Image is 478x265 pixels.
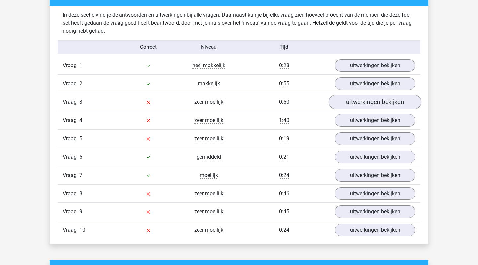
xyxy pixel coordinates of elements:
[194,99,223,105] span: zeer moeilijk
[79,80,82,87] span: 2
[63,208,79,216] span: Vraag
[192,62,225,69] span: heel makkelijk
[194,208,223,215] span: zeer moeilijk
[63,80,79,88] span: Vraag
[279,99,289,105] span: 0:50
[335,205,415,218] a: uitwerkingen bekijken
[335,114,415,127] a: uitwerkingen bekijken
[63,62,79,69] span: Vraag
[279,154,289,160] span: 0:21
[79,62,82,68] span: 1
[63,226,79,234] span: Vraag
[63,116,79,124] span: Vraag
[335,151,415,163] a: uitwerkingen bekijken
[197,154,221,160] span: gemiddeld
[58,11,420,35] div: In deze sectie vind je de antwoorden en uitwerkingen bij alle vragen. Daarnaast kun je bij elke v...
[194,190,223,197] span: zeer moeilijk
[335,77,415,90] a: uitwerkingen bekijken
[63,135,79,143] span: Vraag
[63,171,79,179] span: Vraag
[198,80,220,87] span: makkelijk
[79,99,82,105] span: 3
[194,117,223,124] span: zeer moeilijk
[329,95,421,109] a: uitwerkingen bekijken
[335,224,415,236] a: uitwerkingen bekijken
[239,43,330,51] div: Tijd
[279,227,289,233] span: 0:24
[79,117,82,123] span: 4
[279,172,289,179] span: 0:24
[63,98,79,106] span: Vraag
[79,172,82,178] span: 7
[79,227,85,233] span: 10
[279,135,289,142] span: 0:19
[335,132,415,145] a: uitwerkingen bekijken
[63,190,79,198] span: Vraag
[279,117,289,124] span: 1:40
[63,153,79,161] span: Vraag
[279,190,289,197] span: 0:46
[79,135,82,142] span: 5
[194,227,223,233] span: zeer moeilijk
[335,169,415,182] a: uitwerkingen bekijken
[79,208,82,215] span: 9
[279,208,289,215] span: 0:45
[79,190,82,197] span: 8
[194,135,223,142] span: zeer moeilijk
[200,172,218,179] span: moeilijk
[279,62,289,69] span: 0:28
[179,43,239,51] div: Niveau
[279,80,289,87] span: 0:55
[335,59,415,72] a: uitwerkingen bekijken
[335,187,415,200] a: uitwerkingen bekijken
[119,43,179,51] div: Correct
[79,154,82,160] span: 6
